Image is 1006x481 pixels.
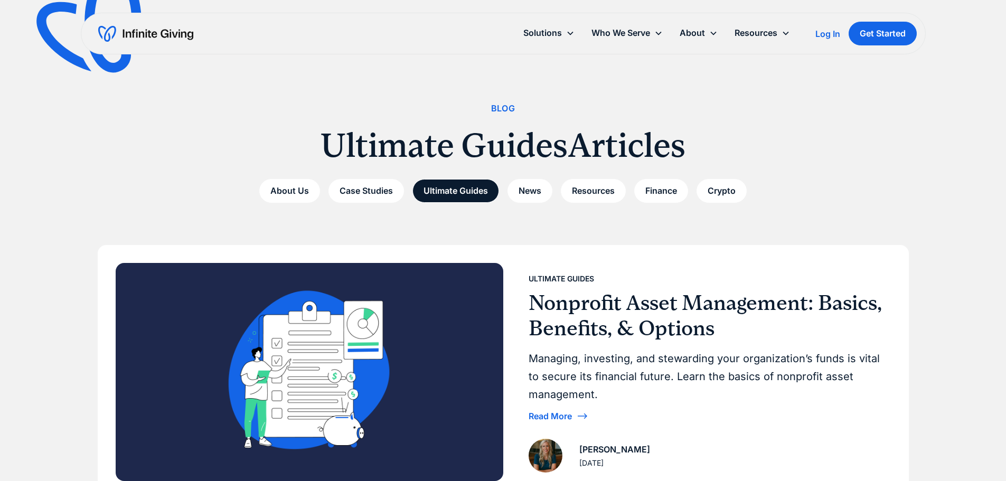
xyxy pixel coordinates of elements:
[515,22,583,44] div: Solutions
[697,179,747,203] a: Crypto
[815,30,840,38] div: Log In
[491,101,515,116] div: Blog
[98,25,193,42] a: home
[561,179,626,203] a: Resources
[583,22,671,44] div: Who We Serve
[529,412,572,420] div: Read More
[529,350,882,403] div: Managing, investing, and stewarding your organization’s funds is vital to secure its financial fu...
[529,272,594,285] div: Ultimate Guides
[412,179,499,203] a: Ultimate Guides
[523,26,562,40] div: Solutions
[328,179,404,203] a: Case Studies
[634,179,688,203] a: Finance
[568,124,685,166] h1: Articles
[259,179,320,203] a: About Us
[579,442,650,457] div: [PERSON_NAME]
[726,22,798,44] div: Resources
[815,27,840,40] a: Log In
[507,179,552,203] a: News
[529,290,882,341] h3: Nonprofit Asset Management: Basics, Benefits, & Options
[680,26,705,40] div: About
[735,26,777,40] div: Resources
[579,457,604,469] div: [DATE]
[671,22,726,44] div: About
[591,26,650,40] div: Who We Serve
[321,124,568,166] h1: Ultimate Guides
[849,22,917,45] a: Get Started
